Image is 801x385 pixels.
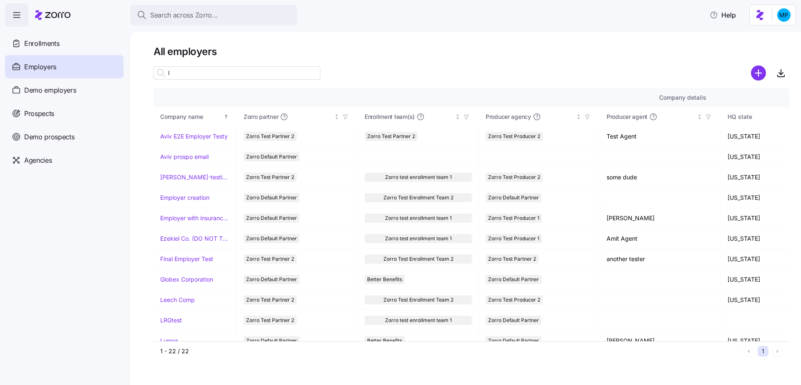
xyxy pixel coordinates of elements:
span: Zorro Default Partner [488,316,539,325]
a: Lumos [160,337,178,345]
div: 1 - 22 / 22 [160,347,740,355]
a: Aviv E2E Employer Testy [160,132,228,141]
span: Zorro Default Partner [488,193,539,202]
a: Demo employers [5,78,123,102]
a: Aviv prospo email [160,153,209,161]
a: [PERSON_NAME]-testing-payroll [160,173,230,181]
span: Enrollments [24,38,59,49]
th: Enrollment team(s)Not sorted [358,107,479,126]
span: Zorro test enrollment team 1 [385,173,452,182]
a: LRGtest [160,316,182,325]
span: Enrollment team(s) [365,113,415,121]
span: Zorro Test Partner 2 [367,132,415,141]
span: Search across Zorro... [150,10,218,20]
td: another tester [600,249,721,269]
a: Globex Corporation [160,275,213,284]
span: Zorro Test Producer 2 [488,132,540,141]
div: Not sorted [334,114,340,120]
span: Zorro Test Producer 2 [488,295,540,304]
td: Test Agent [600,126,721,147]
span: Demo employers [24,85,76,96]
span: Zorro Test Partner 2 [246,316,294,325]
td: [PERSON_NAME] [600,208,721,229]
span: Better Benefits [367,275,402,284]
button: Search across Zorro... [130,5,297,25]
span: Zorro Test Partner 2 [246,254,294,264]
button: Help [703,7,743,23]
span: Zorro test enrollment team 1 [385,214,452,223]
th: Producer agentNot sorted [600,107,721,126]
input: Search employer [154,66,320,80]
th: Producer agencyNot sorted [479,107,600,126]
td: [PERSON_NAME] [600,331,721,351]
span: Zorro Default Partner [246,214,297,223]
img: b954e4dfce0f5620b9225907d0f7229f [777,8,791,22]
span: Agencies [24,155,52,166]
span: Help [710,10,736,20]
span: Zorro Test Producer 1 [488,214,539,223]
span: Zorro Default Partner [246,275,297,284]
span: Zorro Test Partner 2 [246,173,294,182]
svg: add icon [751,65,766,81]
span: Employers [24,62,56,72]
div: Sorted ascending [223,114,229,120]
span: Zorro test enrollment team 1 [385,316,452,325]
td: Amit Agent [600,229,721,249]
span: Zorro Default Partner [246,336,297,345]
span: Zorro partner [244,113,278,121]
span: Zorro Test Partner 2 [246,132,294,141]
div: Not sorted [576,114,582,120]
span: Demo prospects [24,132,75,142]
span: Zorro Default Partner [246,152,297,161]
span: Zorro Default Partner [488,275,539,284]
span: Zorro Test Producer 1 [488,234,539,243]
span: Producer agent [607,113,647,121]
a: Agencies [5,148,123,172]
a: Employers [5,55,123,78]
a: Enrollments [5,32,123,55]
h1: All employers [154,45,789,58]
td: some dude [600,167,721,188]
span: Prospects [24,108,54,119]
span: Zorro Test Enrollment Team 2 [383,193,453,202]
span: Zorro Default Partner [246,234,297,243]
a: Ezekiel Co. (DO NOT TOUCH) [160,234,230,243]
div: Not sorted [697,114,703,120]
a: Final Employer Test [160,255,213,263]
button: 1 [758,346,768,357]
span: Zorro test enrollment team 1 [385,234,452,243]
a: Employer creation [160,194,209,202]
div: Not sorted [455,114,461,120]
a: Prospects [5,102,123,125]
a: Leech Comp [160,296,195,304]
div: Company name [160,112,222,121]
span: Zorro Test Partner 2 [488,254,536,264]
button: Previous page [743,346,754,357]
button: Next page [772,346,783,357]
span: Zorro Test Enrollment Team 2 [383,254,453,264]
th: Zorro partnerNot sorted [237,107,358,126]
span: Zorro Default Partner [488,336,539,345]
span: Zorro Default Partner [246,193,297,202]
a: Demo prospects [5,125,123,148]
th: Company nameSorted ascending [154,107,237,126]
span: Better Benefits [367,336,402,345]
span: Producer agency [486,113,531,121]
span: Zorro Test Producer 2 [488,173,540,182]
span: Zorro Test Partner 2 [246,295,294,304]
span: Zorro Test Enrollment Team 2 [383,295,453,304]
a: Employer with insurance problems [160,214,230,222]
